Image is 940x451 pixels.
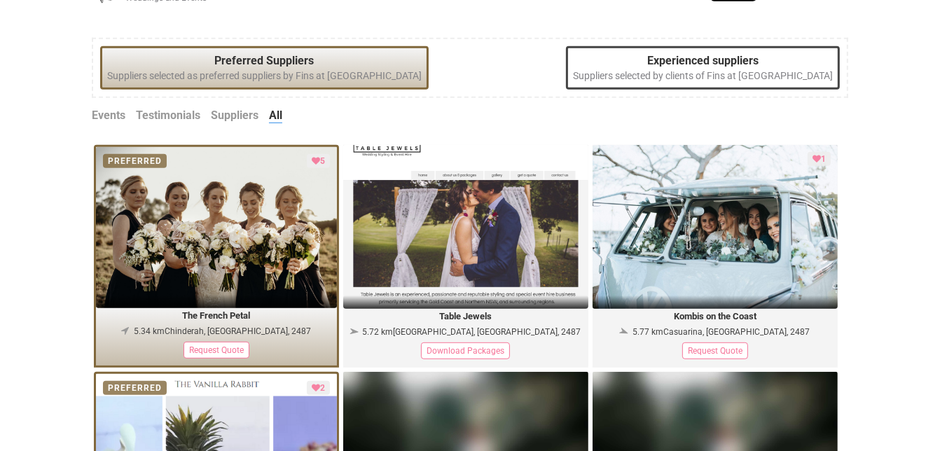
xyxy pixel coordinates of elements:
div: Download Packages [421,342,510,359]
div: Loved by 2 clients or suppliers [307,381,330,395]
legend: Table Jewels [343,309,588,325]
a: Request Quote [675,345,755,356]
div: 5.72 km [362,326,581,338]
span: Casuarina, [GEOGRAPHIC_DATA], 2487 [663,327,810,337]
img: Byron_Bay_Wedding_Photography_-_Josh_and_Robyn_-__-_0034.jpg [96,147,337,308]
img: website_screenshot_table_jewels.png [343,145,588,309]
legend: Experienced suppliers [573,53,833,69]
div: Request Quote [682,342,748,359]
a: Events [92,108,125,124]
div: Suppliers selected by clients of Fins at [GEOGRAPHIC_DATA] [566,46,840,90]
i: 111.6° east-southeast [616,323,630,340]
legend: Preferred Suppliers [107,53,422,69]
div: Loved by 1 clients or suppliers [808,152,831,166]
div: Suppliers selected as preferred suppliers by Fins at [GEOGRAPHIC_DATA] [100,46,429,90]
a: All [269,108,282,124]
i: 94.92° east [345,323,362,340]
i: 44.65° northeast [118,326,132,335]
a: Suppliers [211,108,258,124]
legend: Kombis on the Coast [593,309,838,325]
span: [GEOGRAPHIC_DATA], [GEOGRAPHIC_DATA], 2487 [393,327,581,337]
legend: The French Petal [96,308,337,324]
img: Mail_Attachment-15.jpeg [593,145,838,309]
span: Chinderah, [GEOGRAPHIC_DATA], 2487 [165,326,311,336]
a: Download Packages [414,345,517,356]
div: 5.77 km [633,326,810,338]
div: PREFERRED [103,381,167,395]
div: Loved by 5 clients or suppliers [307,154,330,168]
a: Testimonials [136,108,200,124]
a: Request Quote [177,344,256,355]
div: Request Quote [184,342,249,359]
div: PREFERRED [103,154,167,168]
div: 5.34 km [134,325,311,338]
